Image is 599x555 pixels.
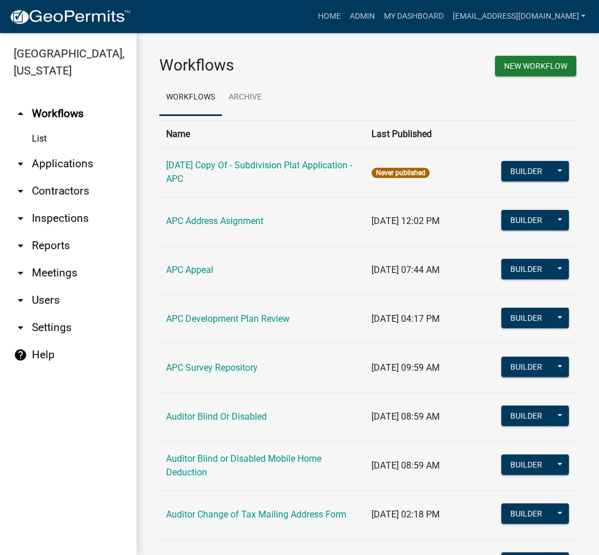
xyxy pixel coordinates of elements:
[501,308,551,328] button: Builder
[14,107,27,121] i: arrow_drop_up
[14,266,27,280] i: arrow_drop_down
[501,357,551,377] button: Builder
[501,259,551,279] button: Builder
[222,80,268,116] a: Archive
[345,6,379,27] a: Admin
[371,509,439,520] span: [DATE] 02:18 PM
[371,216,439,226] span: [DATE] 12:02 PM
[365,120,494,148] th: Last Published
[159,56,360,75] h3: Workflows
[166,509,346,520] a: Auditor Change of Tax Mailing Address Form
[371,411,439,422] span: [DATE] 08:59 AM
[501,503,551,524] button: Builder
[166,160,352,184] a: [DATE] Copy Of - Subdivision Plat Application - APC
[14,239,27,252] i: arrow_drop_down
[166,453,321,478] a: Auditor Blind or Disabled Mobile Home Deduction
[14,293,27,307] i: arrow_drop_down
[166,216,263,226] a: APC Address Asignment
[501,454,551,475] button: Builder
[371,460,439,471] span: [DATE] 08:59 AM
[448,6,590,27] a: [EMAIL_ADDRESS][DOMAIN_NAME]
[159,80,222,116] a: Workflows
[501,405,551,426] button: Builder
[159,120,365,148] th: Name
[14,212,27,225] i: arrow_drop_down
[501,161,551,181] button: Builder
[501,210,551,230] button: Builder
[371,264,439,275] span: [DATE] 07:44 AM
[166,264,213,275] a: APC Appeal
[379,6,448,27] a: My Dashboard
[495,56,576,76] button: New Workflow
[14,321,27,334] i: arrow_drop_down
[166,313,290,324] a: APC Development Plan Review
[371,362,439,373] span: [DATE] 09:59 AM
[14,348,27,362] i: help
[371,168,429,178] span: Never published
[14,184,27,198] i: arrow_drop_down
[371,313,439,324] span: [DATE] 04:17 PM
[14,157,27,171] i: arrow_drop_down
[166,362,258,373] a: APC Survey Repository
[313,6,345,27] a: Home
[166,411,267,422] a: Auditor Blind Or Disabled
